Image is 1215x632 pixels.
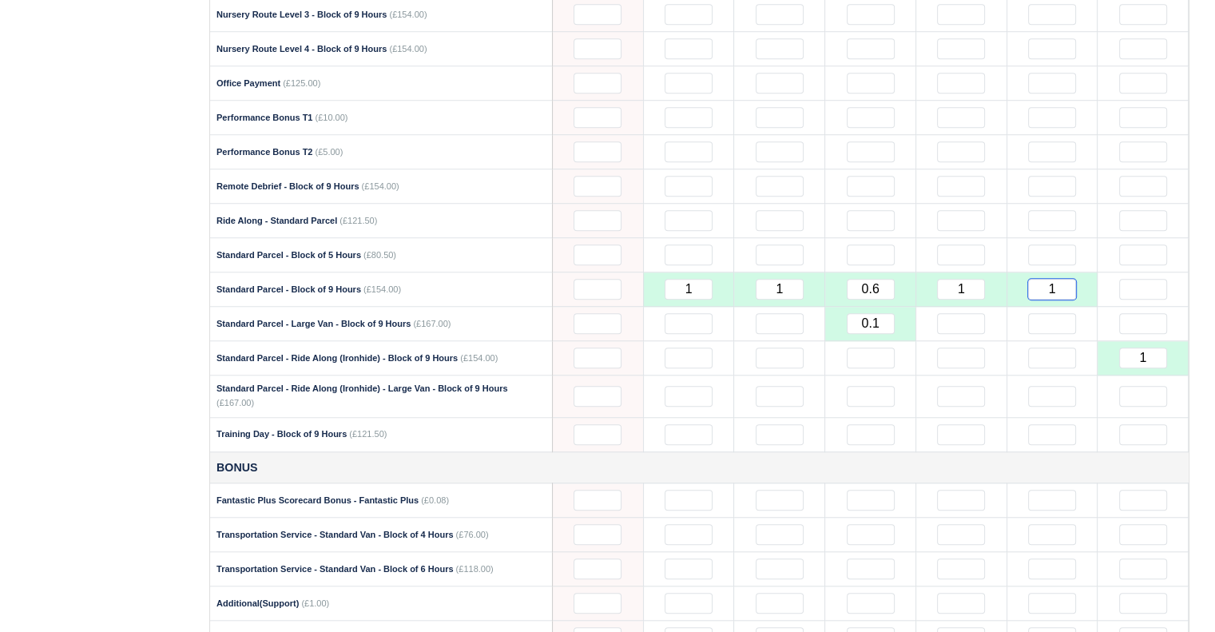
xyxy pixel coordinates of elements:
[413,319,451,328] span: (£167.00)
[216,564,453,574] strong: Transportation Service - Standard Van - Block of 6 Hours
[553,135,644,169] td: 2025-08-31 Not Editable
[456,564,494,574] span: (£118.00)
[216,10,387,19] strong: Nursery Route Level 3 - Block of 9 Hours
[216,319,411,328] strong: Standard Parcel - Large Van - Block of 9 Hours
[216,495,419,505] strong: Fantastic Plus Scorecard Bonus - Fantastic Plus
[553,483,644,518] td: 2025-08-31 Not Editable
[362,181,399,191] span: (£154.00)
[460,353,498,363] span: (£154.00)
[456,530,489,539] span: (£76.00)
[216,113,312,122] strong: Performance Bonus T1
[553,586,644,621] td: 2025-08-31 Not Editable
[553,204,644,238] td: 2025-08-31 Not Editable
[363,284,401,294] span: (£154.00)
[216,181,359,191] strong: Remote Debrief - Block of 9 Hours
[421,495,449,505] span: (£0.08)
[216,284,361,294] strong: Standard Parcel - Block of 9 Hours
[216,598,299,608] strong: Additional(Support)
[553,238,644,272] td: 2025-08-31 Not Editable
[216,216,337,225] strong: Ride Along - Standard Parcel
[553,169,644,204] td: 2025-08-31 Not Editable
[216,44,387,54] strong: Nursery Route Level 4 - Block of 9 Hours
[216,250,361,260] strong: Standard Parcel - Block of 5 Hours
[216,398,254,407] span: (£167.00)
[216,384,507,393] strong: Standard Parcel - Ride Along (Ironhide) - Large Van - Block of 9 Hours
[553,32,644,66] td: 2025-08-31 Not Editable
[315,147,343,157] span: (£5.00)
[553,341,644,376] td: 2025-08-31 Not Editable
[315,113,347,122] span: (£10.00)
[553,417,644,451] td: 2025-08-31 Not Editable
[389,10,427,19] span: (£154.00)
[553,518,644,552] td: 2025-08-31 Not Editable
[283,78,320,88] span: (£125.00)
[1135,555,1215,632] iframe: Chat Widget
[553,272,644,307] td: 2025-08-31 Not Editable
[339,216,377,225] span: (£121.50)
[301,598,329,608] span: (£1.00)
[216,530,453,539] strong: Transportation Service - Standard Van - Block of 4 Hours
[553,307,644,341] td: 2025-08-31 Not Editable
[216,78,280,88] strong: Office Payment
[553,66,644,101] td: 2025-08-31 Not Editable
[363,250,396,260] span: (£80.50)
[553,101,644,135] td: 2025-08-31 Not Editable
[216,353,458,363] strong: Standard Parcel - Ride Along (Ironhide) - Block of 9 Hours
[216,429,347,439] strong: Training Day - Block of 9 Hours
[349,429,387,439] span: (£121.50)
[216,147,312,157] strong: Performance Bonus T2
[553,552,644,586] td: 2025-08-31 Not Editable
[553,376,644,417] td: 2025-08-31 Not Editable
[389,44,427,54] span: (£154.00)
[216,461,257,474] strong: Bonus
